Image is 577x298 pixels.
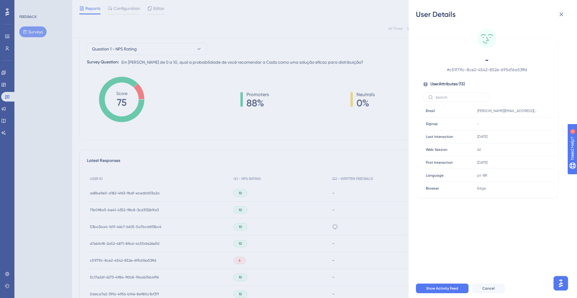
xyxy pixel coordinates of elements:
[430,81,465,88] span: User Attributes ( 13 )
[426,160,453,165] span: First Interaction
[482,286,495,291] span: Cancel
[426,108,435,113] span: Email
[434,55,540,65] span: -
[434,66,540,73] span: # c51f71fc-8ce2-4542-852e-695d16a53ffd
[552,274,570,292] iframe: UserGuiding AI Assistant Launcher
[477,160,487,165] time: [DATE]
[477,173,487,178] span: pt-BR
[477,135,487,139] time: [DATE]
[426,173,444,178] span: Language
[426,121,438,126] span: Signup
[416,10,570,19] div: User Details
[435,95,484,99] input: Search
[477,186,486,191] span: Edge
[14,2,38,9] span: Need Help?
[477,108,537,113] span: [PERSON_NAME][EMAIL_ADDRESS][PERSON_NAME][DOMAIN_NAME]
[416,284,469,293] button: Show Activity Feed
[477,121,479,126] span: -
[426,186,439,191] span: Browser
[426,286,458,291] span: Show Activity Feed
[42,3,44,8] div: 5
[426,147,447,152] span: Web Session
[426,134,453,139] span: Last Interaction
[477,147,481,152] span: 62
[472,284,505,293] button: Cancel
